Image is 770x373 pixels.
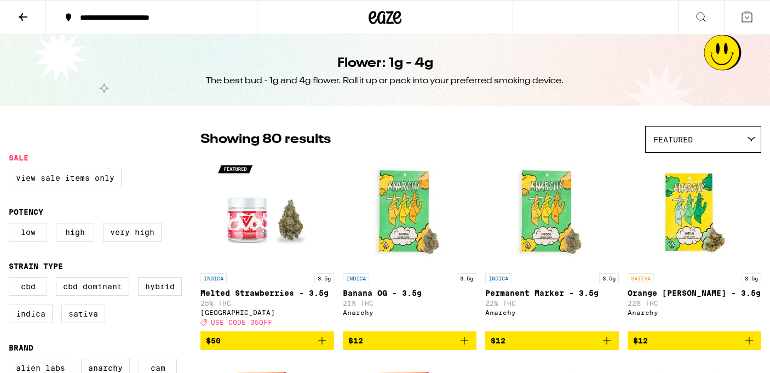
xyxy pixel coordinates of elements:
p: 3.5g [599,273,619,283]
label: CBD Dominant [56,277,129,296]
span: USE CODE 35OFF [211,319,272,326]
label: View Sale Items Only [9,169,122,187]
p: 22% THC [485,300,619,307]
img: Ember Valley - Melted Strawberries - 3.5g [212,158,322,268]
p: Showing 80 results [200,130,331,149]
a: Open page for Melted Strawberries - 3.5g from Ember Valley [200,158,334,331]
div: Anarchy [485,309,619,316]
legend: Strain Type [9,262,63,271]
p: 3.5g [742,273,761,283]
p: Permanent Marker - 3.5g [485,289,619,297]
legend: Brand [9,343,33,352]
label: High [56,223,94,242]
a: Open page for Orange Runtz - 3.5g from Anarchy [628,158,761,331]
a: Open page for Banana OG - 3.5g from Anarchy [343,158,476,331]
button: Add to bag [200,331,334,350]
span: Featured [653,135,693,144]
label: Low [9,223,47,242]
button: Add to bag [485,331,619,350]
p: 25% THC [200,300,334,307]
p: Melted Strawberries - 3.5g [200,289,334,297]
img: Anarchy - Banana OG - 3.5g [355,158,464,268]
span: $12 [633,336,648,345]
label: Very High [103,223,162,242]
p: 3.5g [314,273,334,283]
label: Sativa [61,305,105,323]
div: The best bud - 1g and 4g flower. Roll it up or pack into your preferred smoking device. [206,75,564,87]
p: 21% THC [343,300,476,307]
div: Anarchy [343,309,476,316]
label: Indica [9,305,53,323]
div: [GEOGRAPHIC_DATA] [200,309,334,316]
img: Anarchy - Orange Runtz - 3.5g [640,158,749,268]
p: 3.5g [457,273,476,283]
h1: Flower: 1g - 4g [337,54,433,73]
label: Hybrid [138,277,182,296]
button: Add to bag [628,331,761,350]
span: $50 [206,336,221,345]
legend: Sale [9,153,28,162]
p: Orange [PERSON_NAME] - 3.5g [628,289,761,297]
div: Anarchy [628,309,761,316]
p: SATIVA [628,273,654,283]
p: Banana OG - 3.5g [343,289,476,297]
p: INDICA [485,273,512,283]
a: Open page for Permanent Marker - 3.5g from Anarchy [485,158,619,331]
button: Add to bag [343,331,476,350]
legend: Potency [9,208,43,216]
label: CBD [9,277,47,296]
p: 22% THC [628,300,761,307]
span: $12 [491,336,505,345]
span: $12 [348,336,363,345]
p: INDICA [200,273,227,283]
img: Anarchy - Permanent Marker - 3.5g [497,158,607,268]
p: INDICA [343,273,369,283]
